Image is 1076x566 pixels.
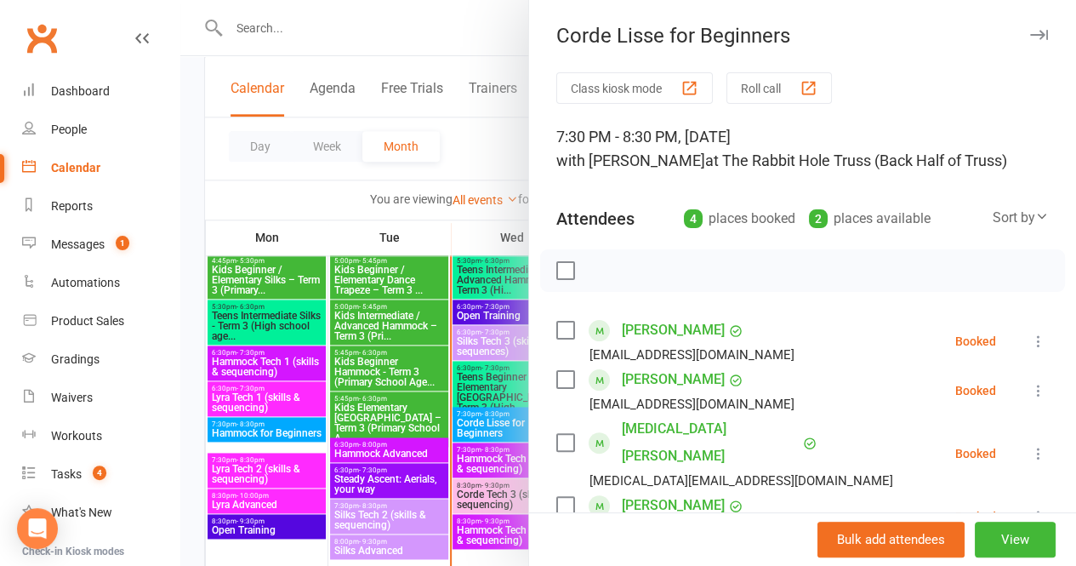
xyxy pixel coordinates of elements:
[589,344,794,366] div: [EMAIL_ADDRESS][DOMAIN_NAME]
[589,393,794,415] div: [EMAIL_ADDRESS][DOMAIN_NAME]
[51,123,87,136] div: People
[684,209,703,228] div: 4
[17,508,58,549] div: Open Intercom Messenger
[955,448,996,460] div: Booked
[22,379,179,417] a: Waivers
[622,415,799,470] a: [MEDICAL_DATA][PERSON_NAME]
[51,352,100,366] div: Gradings
[22,111,179,149] a: People
[622,366,725,393] a: [PERSON_NAME]
[22,302,179,340] a: Product Sales
[556,125,1049,173] div: 7:30 PM - 8:30 PM, [DATE]
[705,152,1007,169] span: at The Rabbit Hole Truss (Back Half of Truss)
[22,72,179,111] a: Dashboard
[51,84,110,98] div: Dashboard
[556,152,705,169] span: with [PERSON_NAME]
[684,207,795,231] div: places booked
[955,385,996,397] div: Booked
[22,187,179,226] a: Reports
[51,429,102,443] div: Workouts
[20,17,63,60] a: Clubworx
[51,199,93,213] div: Reports
[51,506,112,519] div: What's New
[955,335,996,347] div: Booked
[22,417,179,455] a: Workouts
[22,149,179,187] a: Calendar
[93,466,106,480] span: 4
[955,511,996,523] div: Booked
[22,264,179,302] a: Automations
[116,236,129,250] span: 1
[51,237,105,251] div: Messages
[556,207,635,231] div: Attendees
[809,209,828,228] div: 2
[51,161,100,174] div: Calendar
[622,317,725,344] a: [PERSON_NAME]
[556,72,713,104] button: Class kiosk mode
[51,467,82,481] div: Tasks
[22,494,179,532] a: What's New
[51,276,120,289] div: Automations
[809,207,931,231] div: places available
[51,391,93,404] div: Waivers
[993,207,1049,229] div: Sort by
[726,72,832,104] button: Roll call
[975,522,1056,557] button: View
[817,522,965,557] button: Bulk add attendees
[589,470,893,492] div: [MEDICAL_DATA][EMAIL_ADDRESS][DOMAIN_NAME]
[529,24,1076,48] div: Corde Lisse for Beginners
[22,226,179,264] a: Messages 1
[22,455,179,494] a: Tasks 4
[22,340,179,379] a: Gradings
[622,492,725,519] a: [PERSON_NAME]
[51,314,124,328] div: Product Sales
